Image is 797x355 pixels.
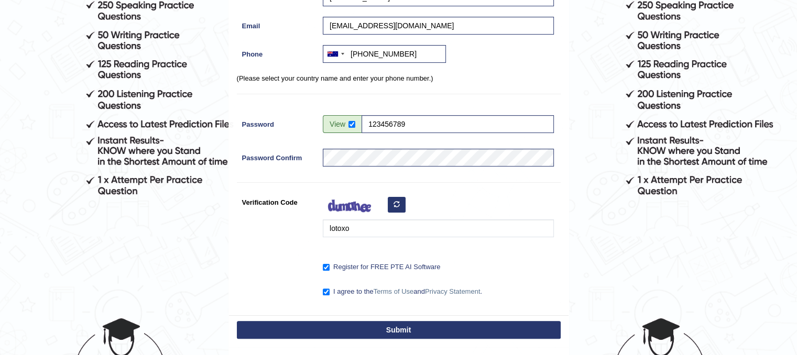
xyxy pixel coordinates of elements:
[237,149,318,163] label: Password Confirm
[323,264,330,271] input: Register for FREE PTE AI Software
[348,121,355,128] input: Show/Hide Password
[323,286,482,297] label: I agree to the and .
[237,193,318,207] label: Verification Code
[323,289,330,295] input: I agree to theTerms of UseandPrivacy Statement.
[237,115,318,129] label: Password
[237,17,318,31] label: Email
[323,46,347,62] div: Australia: +61
[374,287,414,295] a: Terms of Use
[425,287,481,295] a: Privacy Statement
[237,73,561,83] p: (Please select your country name and enter your phone number.)
[323,262,440,272] label: Register for FREE PTE AI Software
[237,45,318,59] label: Phone
[323,45,446,63] input: +61 412 345 678
[237,321,561,339] button: Submit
